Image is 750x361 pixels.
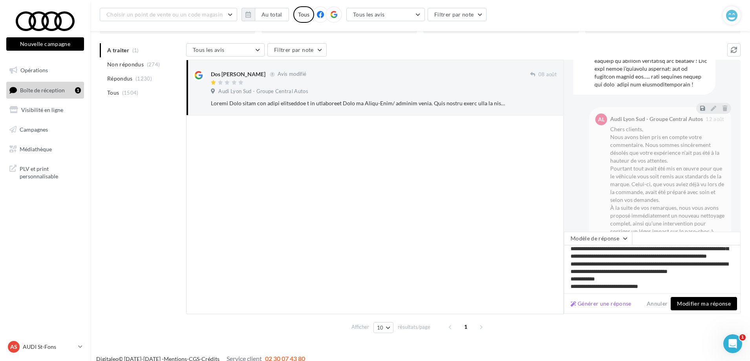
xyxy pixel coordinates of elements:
[5,121,86,138] a: Campagnes
[538,71,557,78] span: 08 août
[739,334,746,341] span: 1
[75,87,81,93] div: 1
[218,88,308,95] span: Audi Lyon Sud - Groupe Central Autos
[193,46,225,53] span: Tous les avis
[428,8,487,21] button: Filtrer par note
[564,232,632,245] button: Modèle de réponse
[21,106,63,113] span: Visibilité en ligne
[346,8,425,21] button: Tous les avis
[398,323,430,331] span: résultats/page
[186,43,265,57] button: Tous les avis
[353,11,385,18] span: Tous les avis
[107,60,144,68] span: Non répondus
[706,117,724,122] span: 12 août
[255,8,289,21] button: Au total
[20,145,52,152] span: Médiathèque
[644,299,671,308] button: Annuler
[241,8,289,21] button: Au total
[459,321,472,333] span: 1
[20,67,48,73] span: Opérations
[567,299,635,308] button: Générer une réponse
[107,75,133,82] span: Répondus
[5,102,86,118] a: Visibilité en ligne
[107,89,119,97] span: Tous
[267,43,327,57] button: Filtrer par note
[20,86,65,93] span: Boîte de réception
[23,343,75,351] p: AUDI St-Fons
[100,8,237,21] button: Choisir un point de vente ou un code magasin
[373,322,393,333] button: 10
[106,11,223,18] span: Choisir un point de vente ou un code magasin
[20,163,81,180] span: PLV et print personnalisable
[20,126,48,133] span: Campagnes
[610,116,703,122] div: Audi Lyon Sud - Groupe Central Autos
[122,90,139,96] span: (1504)
[6,37,84,51] button: Nouvelle campagne
[5,160,86,183] a: PLV et print personnalisable
[147,61,160,68] span: (274)
[598,115,605,123] span: AL
[211,99,506,107] div: Loremi Dolo sitam con adipi elitseddoe t in utlaboreet Dolo ma Aliqu-Enim/ adminim venia. Quis no...
[671,297,737,310] button: Modifier ma réponse
[211,70,265,78] div: Dos [PERSON_NAME]
[278,71,306,77] span: Avis modifié
[610,125,725,298] div: Chers clients, Nous avons bien pris en compte votre commentaire. Nous sommes sincèrement désolés ...
[723,334,742,353] iframe: Intercom live chat
[5,62,86,79] a: Opérations
[293,6,314,23] div: Tous
[135,75,152,82] span: (1230)
[5,141,86,158] a: Médiathèque
[351,323,369,331] span: Afficher
[377,324,384,331] span: 10
[6,339,84,354] a: AS AUDI St-Fons
[5,82,86,99] a: Boîte de réception1
[10,343,17,351] span: AS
